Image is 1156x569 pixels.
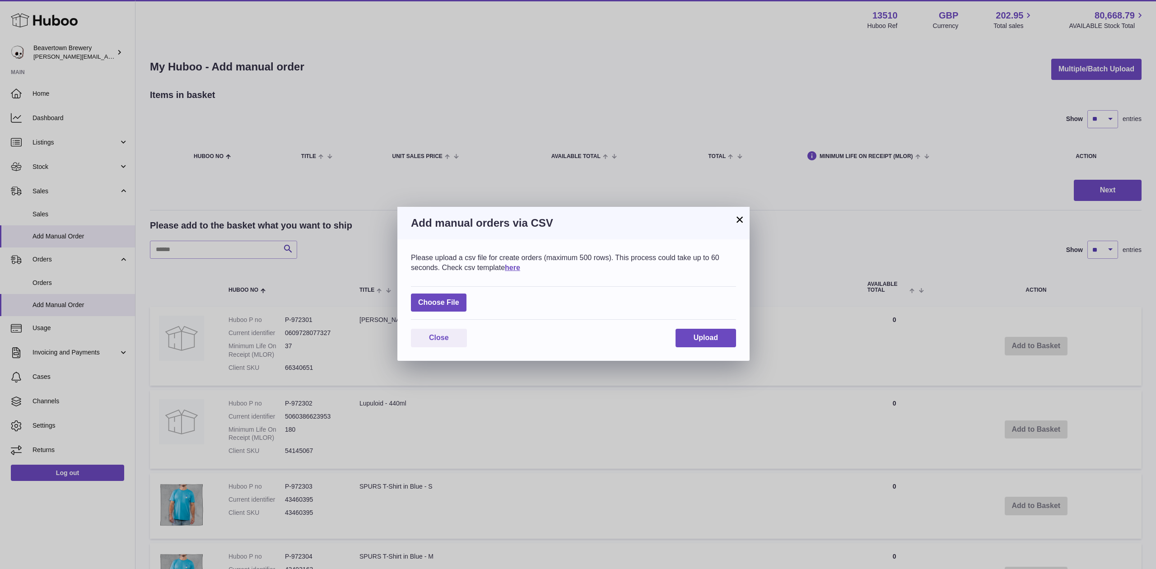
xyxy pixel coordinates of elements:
[694,334,718,341] span: Upload
[411,294,466,312] span: Choose File
[411,329,467,347] button: Close
[734,214,745,225] button: ×
[411,216,736,230] h3: Add manual orders via CSV
[676,329,736,347] button: Upload
[429,334,449,341] span: Close
[505,264,520,271] a: here
[411,253,736,272] div: Please upload a csv file for create orders (maximum 500 rows). This process could take up to 60 s...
